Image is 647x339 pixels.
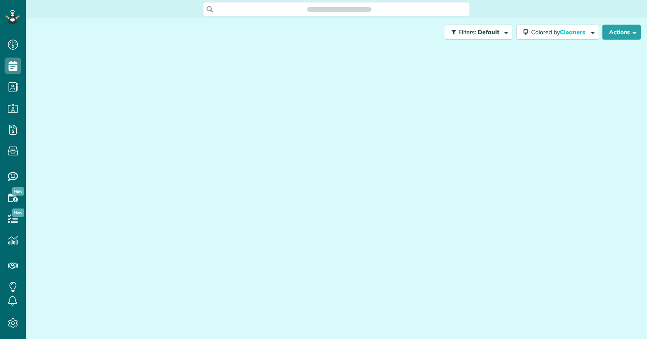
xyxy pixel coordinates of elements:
span: Filters: [459,28,476,36]
span: New [12,208,24,217]
button: Filters: Default [445,25,512,40]
span: New [12,187,24,196]
button: Actions [602,25,641,40]
span: Default [478,28,500,36]
span: Search ZenMaid… [316,5,363,13]
span: Colored by [531,28,588,36]
button: Colored byCleaners [517,25,599,40]
span: Cleaners [560,28,587,36]
a: Filters: Default [441,25,512,40]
